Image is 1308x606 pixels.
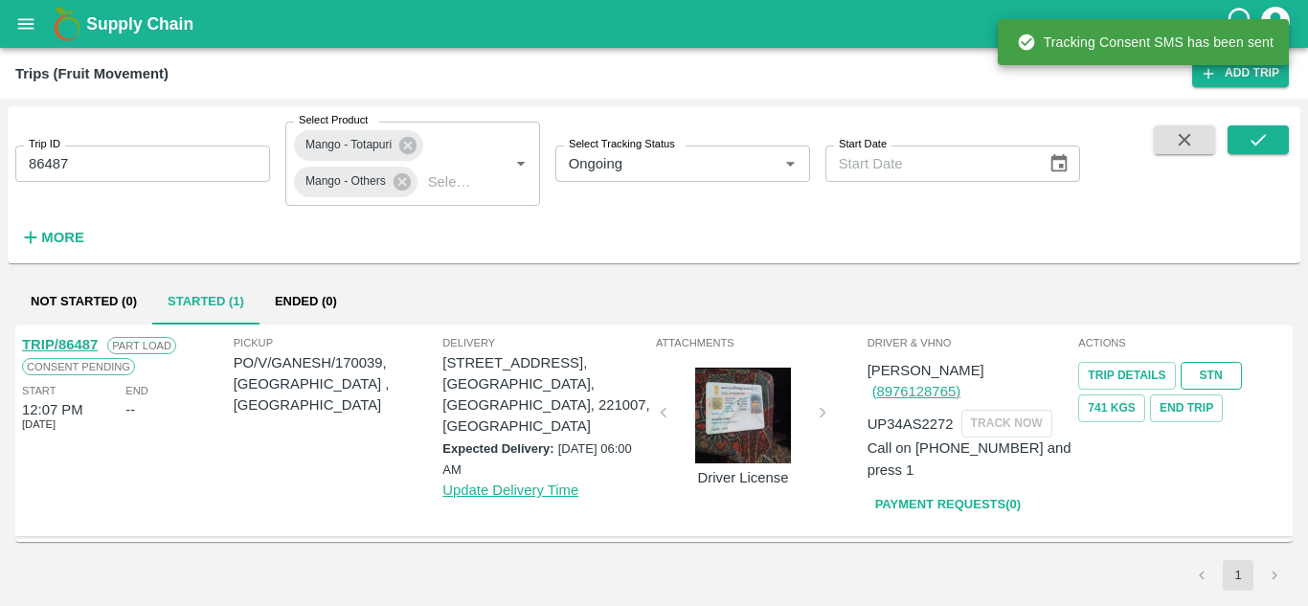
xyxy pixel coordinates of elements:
[442,352,652,438] p: [STREET_ADDRESS], [GEOGRAPHIC_DATA], [GEOGRAPHIC_DATA], 221007, [GEOGRAPHIC_DATA]
[868,334,1075,351] span: Driver & VHNo
[48,5,86,43] img: logo
[234,334,443,351] span: Pickup
[868,438,1075,481] p: Call on [PHONE_NUMBER] and press 1
[1150,394,1223,422] button: Tracking Url
[22,415,56,433] span: [DATE]
[442,441,553,456] label: Expected Delivery:
[152,279,259,325] button: Started (1)
[868,363,984,378] span: [PERSON_NAME]
[86,11,1225,37] a: Supply Chain
[1078,362,1175,390] a: Trip Details
[15,221,89,254] button: More
[107,337,176,354] span: Part Load
[15,61,169,86] div: Trips (Fruit Movement)
[868,414,954,435] p: UP34AS2272
[22,337,98,352] a: TRIP/86487
[656,334,864,351] span: Attachments
[294,167,417,197] div: Mango - Others
[29,137,60,152] label: Trip ID
[442,483,578,498] a: Update Delivery Time
[839,137,887,152] label: Start Date
[825,146,1034,182] input: Start Date
[442,334,652,351] span: Delivery
[508,151,533,176] button: Open
[1017,25,1274,59] div: Tracking Consent SMS has been sent
[299,113,368,128] label: Select Product
[234,352,443,416] p: PO/V/GANESH/170039, [GEOGRAPHIC_DATA] , [GEOGRAPHIC_DATA]
[1192,59,1289,87] a: Add Trip
[561,151,748,176] input: Select Tracking Status
[86,14,193,34] b: Supply Chain
[294,130,423,161] div: Mango - Totapuri
[1041,146,1077,182] button: Choose date
[1078,334,1286,351] span: Actions
[778,151,802,176] button: Open
[15,146,270,182] input: Enter Trip ID
[259,279,352,325] button: Ended (0)
[420,169,478,194] input: Select Product
[569,137,675,152] label: Select Tracking Status
[125,399,135,420] div: --
[41,230,84,245] strong: More
[1181,362,1242,390] a: STN
[22,382,56,399] span: Start
[15,279,152,325] button: Not Started (0)
[1225,7,1258,41] div: customer-support
[294,171,397,191] span: Mango - Others
[1078,394,1145,422] button: 741 Kgs
[872,384,960,399] a: (8976128765)
[1223,560,1253,591] button: page 1
[22,358,135,375] span: Consent Pending
[22,399,83,420] div: 12:07 PM
[868,488,1028,522] a: Payment Requests(0)
[671,467,815,488] p: Driver License
[1184,560,1293,591] nav: pagination navigation
[294,135,403,155] span: Mango - Totapuri
[1258,4,1293,44] div: account of current user
[125,382,148,399] span: End
[4,2,48,46] button: open drawer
